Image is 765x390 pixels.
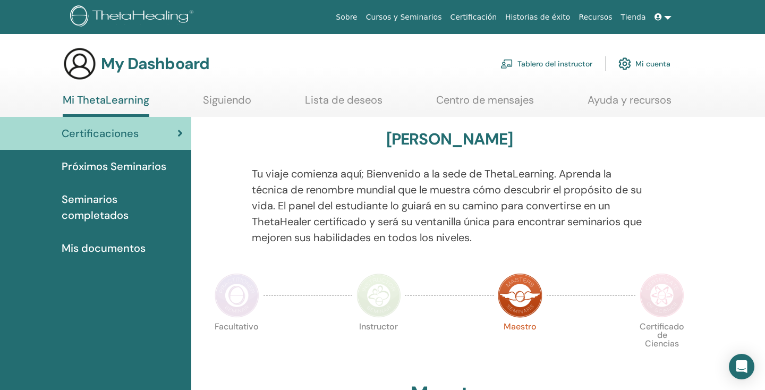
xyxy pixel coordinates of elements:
[498,273,542,318] img: Master
[356,323,401,367] p: Instructor
[62,158,166,174] span: Próximos Seminarios
[498,323,542,367] p: Maestro
[215,273,259,318] img: Practitioner
[63,94,149,117] a: Mi ThetaLearning
[618,52,670,75] a: Mi cuenta
[618,55,631,73] img: cog.svg
[356,273,401,318] img: Instructor
[617,7,650,27] a: Tienda
[588,94,671,114] a: Ayuda y recursos
[101,54,209,73] h3: My Dashboard
[70,5,197,29] img: logo.png
[252,166,648,245] p: Tu viaje comienza aquí; Bienvenido a la sede de ThetaLearning. Aprenda la técnica de renombre mun...
[203,94,251,114] a: Siguiendo
[331,7,361,27] a: Sobre
[574,7,616,27] a: Recursos
[729,354,754,379] div: Open Intercom Messenger
[436,94,534,114] a: Centro de mensajes
[386,130,513,149] h3: [PERSON_NAME]
[215,323,259,367] p: Facultativo
[305,94,382,114] a: Lista de deseos
[62,125,139,141] span: Certificaciones
[501,7,574,27] a: Historias de éxito
[362,7,446,27] a: Cursos y Seminarios
[62,191,183,223] span: Seminarios completados
[62,240,146,256] span: Mis documentos
[640,323,684,367] p: Certificado de Ciencias
[640,273,684,318] img: Certificate of Science
[63,47,97,81] img: generic-user-icon.jpg
[500,52,592,75] a: Tablero del instructor
[446,7,501,27] a: Certificación
[500,59,513,69] img: chalkboard-teacher.svg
